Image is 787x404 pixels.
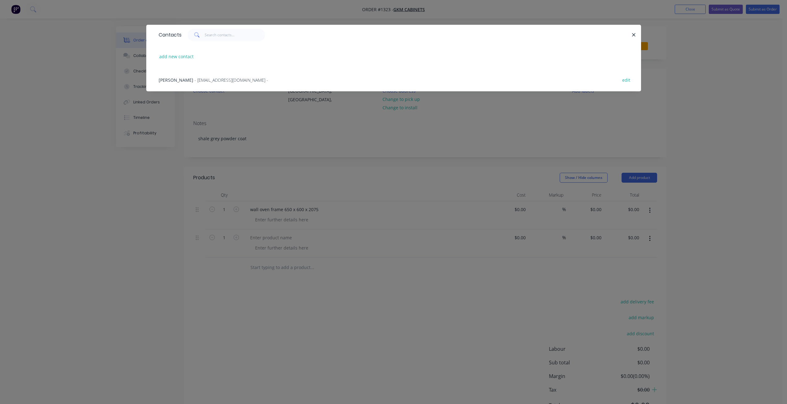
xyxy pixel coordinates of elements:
[156,52,197,61] button: add new contact
[156,25,182,45] div: Contacts
[195,77,268,83] span: - [EMAIL_ADDRESS][DOMAIN_NAME] -
[619,76,634,84] button: edit
[205,29,265,41] input: Search contacts...
[159,77,193,83] span: [PERSON_NAME]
